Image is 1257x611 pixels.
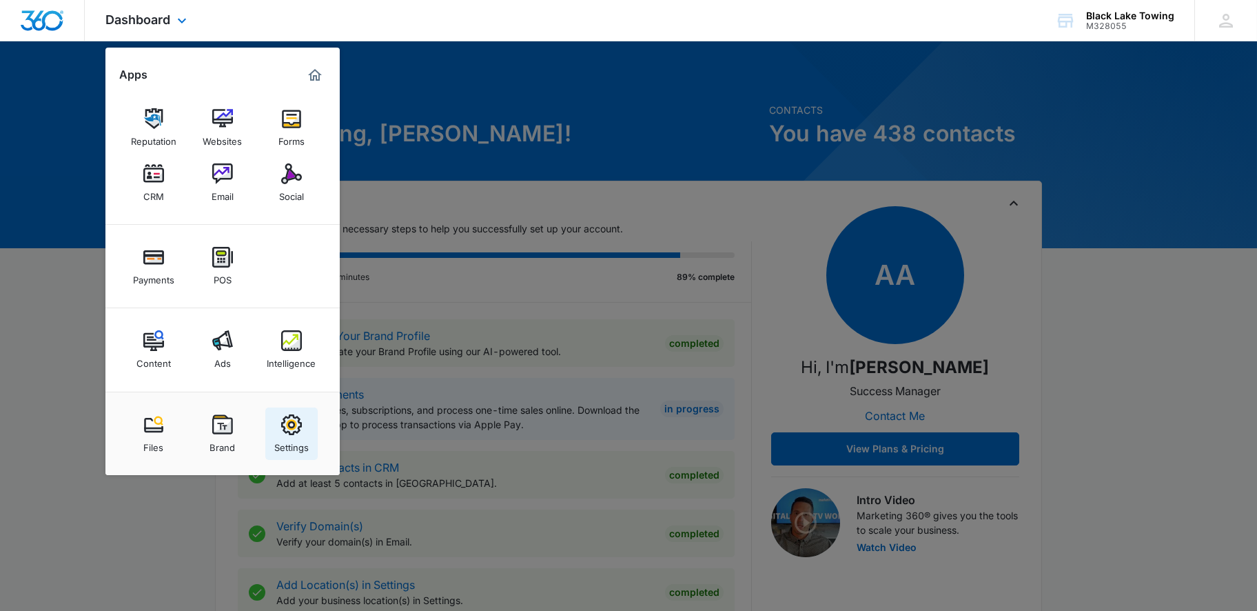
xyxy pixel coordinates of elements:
[196,101,249,154] a: Websites
[127,157,180,209] a: CRM
[127,240,180,292] a: Payments
[304,64,326,86] a: Marketing 360® Dashboard
[196,157,249,209] a: Email
[127,408,180,460] a: Files
[127,323,180,376] a: Content
[214,351,231,369] div: Ads
[131,129,176,147] div: Reputation
[212,184,234,202] div: Email
[143,435,163,453] div: Files
[279,184,304,202] div: Social
[119,68,147,81] h2: Apps
[143,184,164,202] div: CRM
[196,408,249,460] a: Brand
[196,323,249,376] a: Ads
[136,351,171,369] div: Content
[133,268,174,286] div: Payments
[203,129,242,147] div: Websites
[127,101,180,154] a: Reputation
[209,435,235,453] div: Brand
[105,12,170,27] span: Dashboard
[274,435,309,453] div: Settings
[265,323,318,376] a: Intelligence
[1086,21,1174,31] div: account id
[196,240,249,292] a: POS
[265,101,318,154] a: Forms
[267,351,316,369] div: Intelligence
[214,268,232,286] div: POS
[265,408,318,460] a: Settings
[1086,10,1174,21] div: account name
[278,129,305,147] div: Forms
[265,157,318,209] a: Social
